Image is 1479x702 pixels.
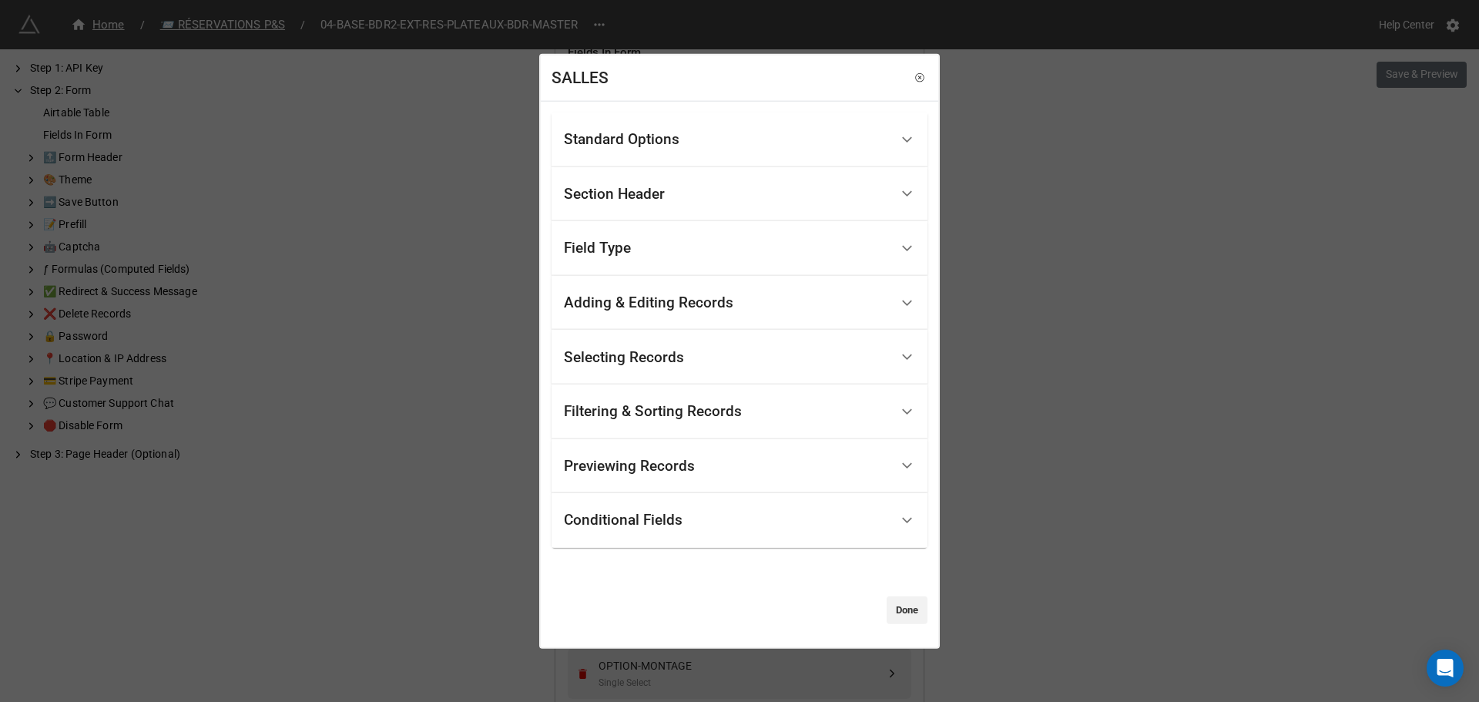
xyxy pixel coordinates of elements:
div: Selecting Records [564,349,684,364]
div: Standard Options [552,113,927,167]
div: Section Header [564,186,665,202]
div: Section Header [552,166,927,221]
div: Previewing Records [552,438,927,493]
div: Filtering & Sorting Records [552,385,927,439]
div: Open Intercom Messenger [1427,650,1464,687]
div: Previewing Records [564,458,695,474]
div: Filtering & Sorting Records [564,404,742,419]
div: Field Type [564,240,631,256]
a: Done [887,596,927,623]
div: Conditional Fields [552,493,927,548]
div: Adding & Editing Records [564,295,733,311]
div: Adding & Editing Records [552,275,927,330]
div: Field Type [552,221,927,276]
div: Conditional Fields [564,512,682,528]
div: SALLES [552,65,609,90]
div: Standard Options [564,132,679,147]
div: Selecting Records [552,330,927,385]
